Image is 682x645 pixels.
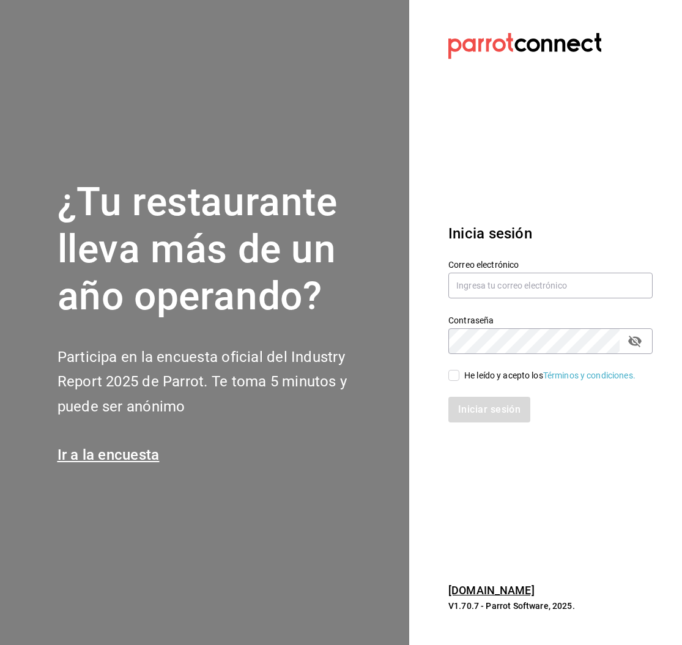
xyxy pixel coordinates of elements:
p: V1.70.7 - Parrot Software, 2025. [448,600,653,612]
label: Contraseña [448,316,653,325]
h2: Participa en la encuesta oficial del Industry Report 2025 de Parrot. Te toma 5 minutos y puede se... [57,345,388,419]
input: Ingresa tu correo electrónico [448,273,653,298]
a: Términos y condiciones. [543,370,636,380]
h3: Inicia sesión [448,223,653,245]
h1: ¿Tu restaurante lleva más de un año operando? [57,179,388,320]
a: Ir a la encuesta [57,446,160,463]
button: passwordField [625,331,645,352]
label: Correo electrónico [448,260,653,269]
a: [DOMAIN_NAME] [448,584,535,597]
div: He leído y acepto los [464,369,636,382]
